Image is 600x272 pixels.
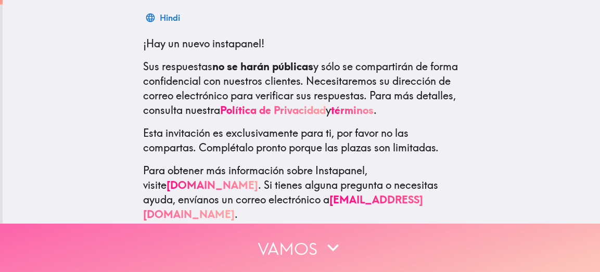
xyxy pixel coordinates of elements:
[143,60,212,73] font: Sus respuestas
[143,74,451,102] font: Necesitaremos su dirección de correo electrónico para verificar sus respuestas.
[143,193,423,221] a: [EMAIL_ADDRESS][DOMAIN_NAME]
[167,178,258,191] a: [DOMAIN_NAME]
[258,239,317,260] font: Vamos
[143,60,458,87] font: y sólo se compartirán de forma confidencial con nuestros clientes.
[212,60,313,73] font: no se harán públicas
[160,12,180,23] font: Hindi
[220,103,326,116] a: Política de Privacidad
[331,103,374,116] a: términos
[143,178,438,206] font: . Si tienes alguna pregunta o necesitas ayuda, envíanos un correo electrónico a
[143,164,367,191] font: Para obtener más información sobre Instapanel, visite
[143,37,264,50] font: ¡Hay un nuevo instapanel!
[143,126,408,154] font: Esta invitación es exclusivamente para ti, por favor no las compartas.
[235,208,238,221] font: .
[326,103,331,116] font: y
[199,141,439,154] font: Complétalo pronto porque las plazas son limitadas.
[143,89,456,116] font: Para más detalles, consulta nuestra
[374,103,377,116] font: .
[143,7,184,28] button: Hindi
